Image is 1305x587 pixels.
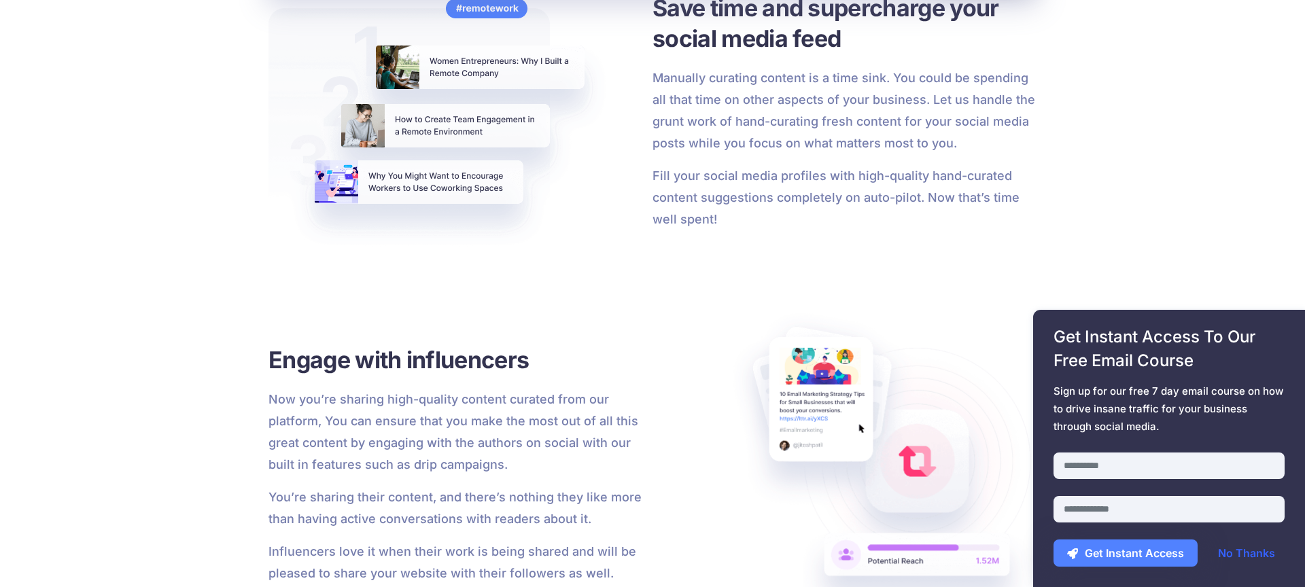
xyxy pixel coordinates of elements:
a: No Thanks [1204,539,1289,567]
h3: Engage with influencers [268,344,652,375]
p: Manually curating content is a time sink. You could be spending all that time on other aspects of... [652,67,1037,154]
span: Sign up for our free 7 day email course on how to drive insane traffic for your business through ... [1054,383,1285,435]
span: Get Instant Access To Our Free Email Course [1054,325,1285,372]
p: Fill your social media profiles with high-quality hand-curated content suggestions completely on ... [652,165,1037,230]
p: Influencers love it when their work is being shared and will be pleased to share your website wit... [268,541,652,584]
p: You’re sharing their content, and there’s nothing they like more than having active conversations... [268,486,652,530]
p: Now you’re sharing high-quality content curated from our platform, You can ensure that you make t... [268,389,652,476]
button: Get Instant Access [1054,539,1198,567]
